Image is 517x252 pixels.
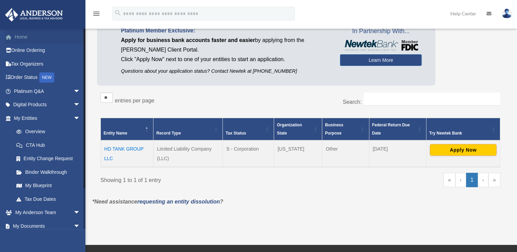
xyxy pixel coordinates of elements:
[73,84,87,98] span: arrow_drop_down
[121,37,255,43] span: Apply for business bank accounts faster and easier
[430,144,496,156] button: Apply Now
[343,99,362,105] label: Search:
[5,30,91,44] a: Home
[73,98,87,112] span: arrow_drop_down
[429,129,490,137] div: Try Newtek Bank
[455,173,466,187] a: Previous
[92,12,100,18] a: menu
[466,173,478,187] a: 1
[153,140,223,167] td: Limited Liability Company (LLC)
[5,57,91,71] a: Tax Organizers
[369,140,426,167] td: [DATE]
[10,165,87,179] a: Binder Walkthrough
[10,138,87,152] a: CTA Hub
[488,173,500,187] a: Last
[100,173,295,185] div: Showing 1 to 1 of 1 entry
[5,111,87,125] a: My Entitiesarrow_drop_down
[92,10,100,18] i: menu
[223,140,274,167] td: S - Corporation
[5,219,91,233] a: My Documentsarrow_drop_down
[156,131,181,136] span: Record Type
[502,9,512,18] img: User Pic
[274,140,322,167] td: [US_STATE]
[3,8,65,22] img: Anderson Advisors Platinum Portal
[444,173,455,187] a: First
[10,192,87,206] a: Tax Due Dates
[104,131,127,136] span: Entity Name
[137,199,220,205] a: requesting an entity dissolution
[153,118,223,140] th: Record Type: Activate to sort
[426,118,500,140] th: Try Newtek Bank : Activate to sort
[5,71,91,85] a: Order StatusNEW
[5,98,91,112] a: Digital Productsarrow_drop_down
[121,26,330,36] p: Platinum Member Exclusive:
[223,118,274,140] th: Tax Status: Activate to sort
[343,40,418,51] img: NewtekBankLogoSM.png
[101,118,153,140] th: Entity Name: Activate to invert sorting
[5,206,91,220] a: My Anderson Teamarrow_drop_down
[73,111,87,125] span: arrow_drop_down
[226,131,246,136] span: Tax Status
[322,140,369,167] td: Other
[10,125,84,139] a: Overview
[115,98,154,103] label: entries per page
[39,72,54,83] div: NEW
[5,44,91,57] a: Online Ordering
[73,206,87,220] span: arrow_drop_down
[369,118,426,140] th: Federal Return Due Date: Activate to sort
[277,123,302,136] span: Organization State
[10,152,87,166] a: Entity Change Request
[322,118,369,140] th: Business Purpose: Activate to sort
[274,118,322,140] th: Organization State: Activate to sort
[478,173,488,187] a: Next
[73,219,87,233] span: arrow_drop_down
[372,123,410,136] span: Federal Return Due Date
[5,84,91,98] a: Platinum Q&Aarrow_drop_down
[325,123,343,136] span: Business Purpose
[340,54,422,66] a: Learn More
[101,140,153,167] td: HD TANK GROUP LLC
[121,67,330,75] p: Questions about your application status? Contact Newtek at [PHONE_NUMBER]
[121,55,330,64] p: Click "Apply Now" next to one of your entities to start an application.
[114,9,122,17] i: search
[121,36,330,55] p: by applying from the [PERSON_NAME] Client Portal.
[10,179,87,193] a: My Blueprint
[92,199,223,205] em: *Need assistance ?
[340,26,422,37] span: In Partnership With...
